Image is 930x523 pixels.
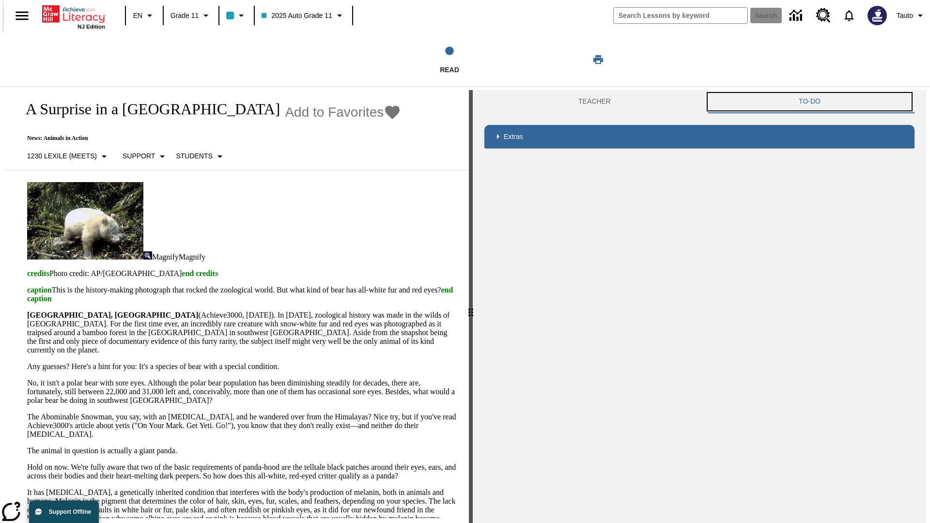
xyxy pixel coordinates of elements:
button: Scaffolds, Support [119,148,172,165]
button: Support Offline [29,501,99,523]
button: Profile/Settings [893,7,930,24]
a: Resource Center, Will open in new tab [810,2,837,29]
p: Hold on now. We're fully aware that two of the basic requirements of panda-hood are the telltale ... [27,463,457,480]
p: Support [123,151,155,161]
span: Support Offline [49,508,91,515]
button: Select Lexile, 1230 Lexile (Meets) [23,148,114,165]
button: Class color is light blue. Change class color [222,7,251,24]
p: Photo credit: AP/[GEOGRAPHIC_DATA] [27,269,457,278]
span: Magnify [152,253,179,261]
p: The Abominable Snowman, you say, with an [MEDICAL_DATA], and he wandered over from the Himalayas?... [27,413,457,439]
button: Add to Favorites - A Surprise in a Bamboo Forest [285,104,401,121]
div: Instructional Panel Tabs [484,90,914,113]
div: activity [473,90,926,523]
div: Extras [484,125,914,148]
div: reading [4,90,469,518]
button: Print [583,51,614,68]
span: Magnify [179,253,205,261]
span: Grade 11 [170,11,199,21]
p: Students [176,151,212,161]
h1: A Surprise in a [GEOGRAPHIC_DATA] [15,100,280,118]
button: TO-DO [705,90,914,113]
span: EN [133,11,142,21]
button: Open side menu [8,1,36,30]
div: Press Enter or Spacebar and then press right and left arrow keys to move the slider [469,90,473,523]
input: search field [614,8,747,23]
p: Extras [504,132,523,142]
button: Language: EN, Select a language [129,7,160,24]
p: Any guesses? Here's a hint for you: It's a species of bear with a special condition. [27,362,457,371]
p: This is the history-making photograph that rocked the zoological world. But what kind of bear has... [27,286,457,303]
button: Read step 1 of 1 [324,33,575,86]
span: caption [27,286,52,294]
button: Teacher [484,90,705,113]
strong: [GEOGRAPHIC_DATA], [GEOGRAPHIC_DATA] [27,311,198,319]
div: Home [42,3,105,30]
span: NJ Edition [77,24,105,30]
span: Read [440,66,459,74]
img: albino pandas in China are sometimes mistaken for polar bears [27,182,143,260]
span: end credits [182,269,218,277]
p: (Achieve3000, [DATE]). In [DATE], zoological history was made in the wilds of [GEOGRAPHIC_DATA]. ... [27,311,457,354]
span: Add to Favorites [285,105,384,120]
button: Select a new avatar [862,3,893,28]
span: Tauto [897,11,913,21]
p: The animal in question is actually a giant panda. [27,446,457,455]
span: end caption [27,286,453,303]
button: Class: 2025 Auto Grade 11, Select your class [258,7,349,24]
img: Avatar [868,6,887,25]
span: credits [27,269,49,277]
span: 2025 Auto Grade 11 [262,11,332,21]
button: Grade: Grade 11, Select a grade [167,7,216,24]
p: No, it isn't a polar bear with sore eyes. Although the polar bear population has been diminishing... [27,379,457,405]
p: 1230 Lexile (Meets) [27,151,97,161]
img: Magnify [143,251,152,260]
p: News: Animals in Action [15,135,401,142]
a: Notifications [837,3,862,28]
a: Data Center [784,2,810,29]
button: Select Student [172,148,229,165]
